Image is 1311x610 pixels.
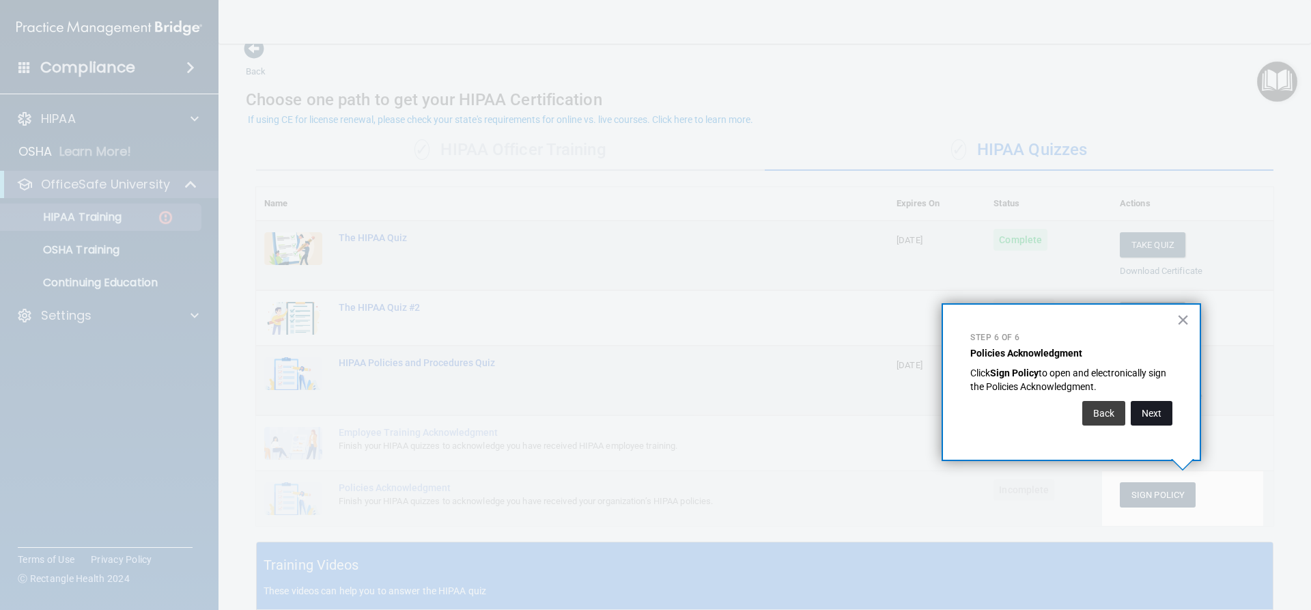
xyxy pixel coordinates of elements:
[970,348,1082,359] strong: Policies Acknowledgment
[1120,482,1196,508] button: Sign Policy
[970,368,1168,392] span: to open and electronically sign the Policies Acknowledgment.
[1131,401,1172,426] button: Next
[970,368,990,378] span: Click
[1176,309,1189,331] button: Close
[990,368,1039,378] strong: Sign Policy
[1082,401,1125,426] button: Back
[970,332,1172,344] p: Step 6 of 6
